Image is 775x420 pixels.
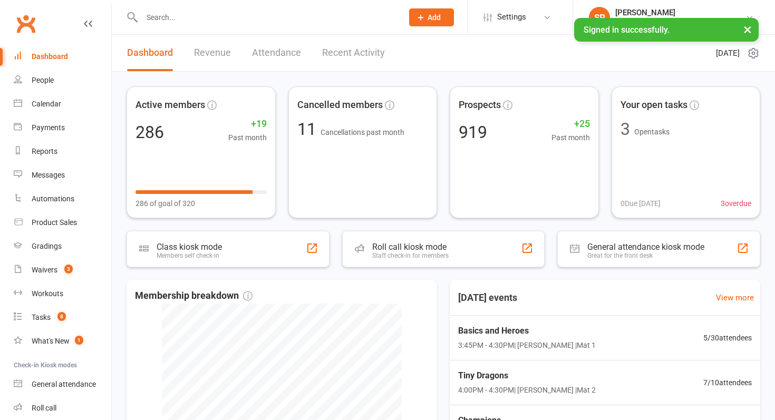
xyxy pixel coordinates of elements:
a: Automations [14,187,111,211]
span: Past month [551,132,590,143]
div: Calendar [32,100,61,108]
span: +25 [551,116,590,132]
span: 11 [297,119,321,139]
a: Gradings [14,235,111,258]
a: Revenue [194,35,231,71]
div: [PERSON_NAME] [615,8,745,17]
span: Cancellations past month [321,128,404,136]
div: General attendance [32,380,96,388]
div: 3 [621,121,630,138]
a: Workouts [14,282,111,306]
div: Great for the front desk [587,252,704,259]
span: 1 [75,336,83,345]
div: Product Sales [32,218,77,227]
a: Payments [14,116,111,140]
div: SP [589,7,610,28]
div: Members self check-in [157,252,222,259]
input: Search... [139,10,395,25]
span: Active members [135,97,205,113]
span: 286 of goal of 320 [135,198,195,209]
a: View more [716,291,754,304]
div: Gradings [32,242,62,250]
span: +19 [228,116,267,132]
span: Past month [228,132,267,143]
span: 4:00PM - 4:30PM | [PERSON_NAME] | Mat 2 [458,384,596,396]
span: Settings [497,5,526,29]
span: 3:45PM - 4:30PM | [PERSON_NAME] | Mat 1 [458,339,596,351]
span: Your open tasks [621,97,687,113]
button: Add [409,8,454,26]
span: Open tasks [634,128,670,136]
span: 0 Due [DATE] [621,198,661,209]
div: Black Belt Martial Arts Kincumber South [615,17,745,27]
div: Workouts [32,289,63,298]
div: People [32,76,54,84]
div: Messages [32,171,65,179]
div: Waivers [32,266,57,274]
div: Staff check-in for members [372,252,449,259]
a: Roll call [14,396,111,420]
a: General attendance kiosk mode [14,373,111,396]
div: Roll call [32,404,56,412]
div: Roll call kiosk mode [372,242,449,252]
span: 7 / 10 attendees [703,377,752,388]
div: Automations [32,194,74,203]
a: Recent Activity [322,35,385,71]
h3: [DATE] events [450,288,526,307]
a: Dashboard [14,45,111,69]
span: 8 [57,312,66,321]
div: Tasks [32,313,51,321]
span: 5 / 30 attendees [703,332,752,344]
button: × [738,18,757,41]
span: 3 [64,265,73,274]
div: What's New [32,337,70,345]
div: 286 [135,124,164,141]
div: General attendance kiosk mode [587,242,704,252]
a: Messages [14,163,111,187]
a: Waivers 3 [14,258,111,282]
span: Tiny Dragons [458,369,596,383]
div: 919 [459,124,487,141]
div: Dashboard [32,52,68,61]
a: Product Sales [14,211,111,235]
a: People [14,69,111,92]
span: 3 overdue [721,198,751,209]
span: [DATE] [716,47,740,60]
span: Basics and Heroes [458,324,596,338]
a: Calendar [14,92,111,116]
span: Cancelled members [297,97,383,113]
a: Reports [14,140,111,163]
div: Payments [32,123,65,132]
a: What's New1 [14,329,111,353]
span: Add [428,13,441,22]
a: Tasks 8 [14,306,111,329]
div: Reports [32,147,57,155]
span: Signed in successfully. [584,25,670,35]
a: Attendance [252,35,301,71]
a: Clubworx [13,11,39,37]
a: Dashboard [127,35,173,71]
span: Membership breakdown [135,288,253,304]
span: Prospects [459,97,501,113]
div: Class kiosk mode [157,242,222,252]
